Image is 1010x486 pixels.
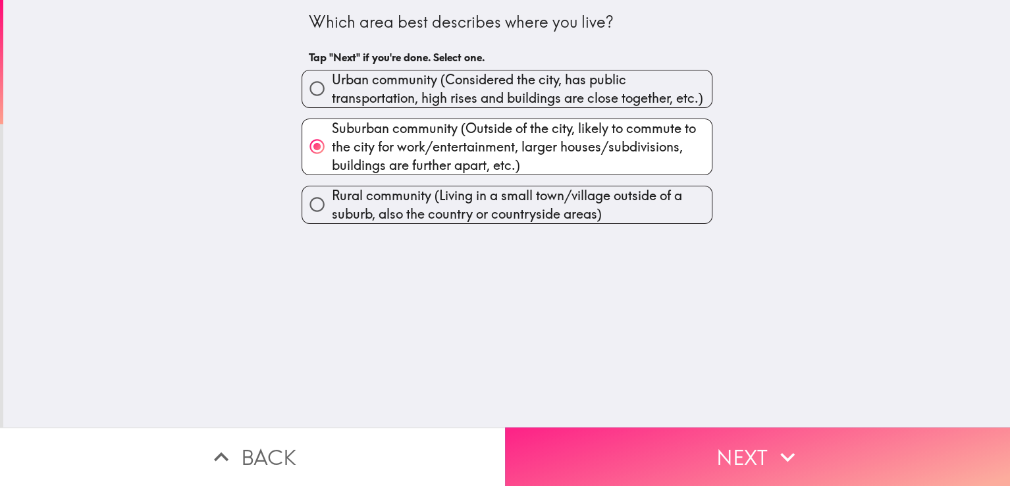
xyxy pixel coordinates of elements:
span: Urban community (Considered the city, has public transportation, high rises and buildings are clo... [332,70,712,107]
div: Which area best describes where you live? [309,11,705,34]
button: Rural community (Living in a small town/village outside of a suburb, also the country or countrys... [302,186,712,223]
button: Next [505,427,1010,486]
button: Urban community (Considered the city, has public transportation, high rises and buildings are clo... [302,70,712,107]
h6: Tap "Next" if you're done. Select one. [309,50,705,65]
span: Suburban community (Outside of the city, likely to commute to the city for work/entertainment, la... [332,119,712,175]
button: Suburban community (Outside of the city, likely to commute to the city for work/entertainment, la... [302,119,712,175]
span: Rural community (Living in a small town/village outside of a suburb, also the country or countrys... [332,186,712,223]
